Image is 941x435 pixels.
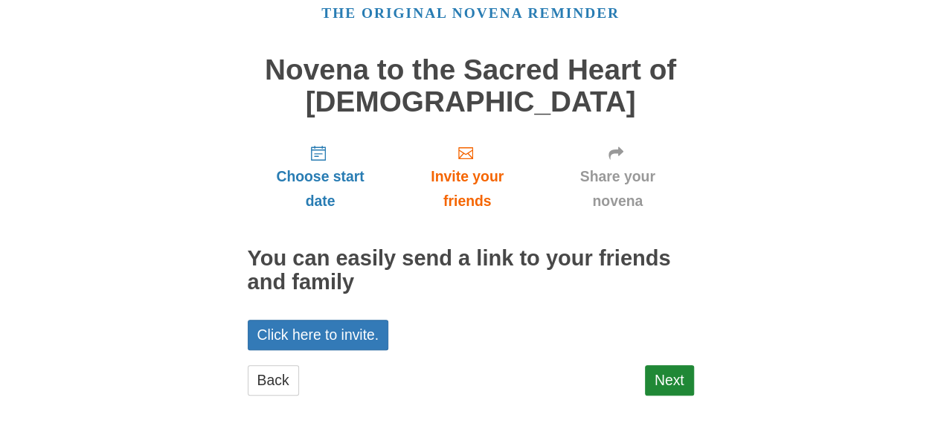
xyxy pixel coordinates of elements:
[556,164,679,213] span: Share your novena
[248,132,394,221] a: Choose start date
[248,320,389,350] a: Click here to invite.
[645,365,694,396] a: Next
[542,132,694,221] a: Share your novena
[393,132,541,221] a: Invite your friends
[408,164,526,213] span: Invite your friends
[248,247,694,294] h2: You can easily send a link to your friends and family
[263,164,379,213] span: Choose start date
[321,5,620,21] a: The original novena reminder
[248,365,299,396] a: Back
[248,54,694,117] h1: Novena to the Sacred Heart of [DEMOGRAPHIC_DATA]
